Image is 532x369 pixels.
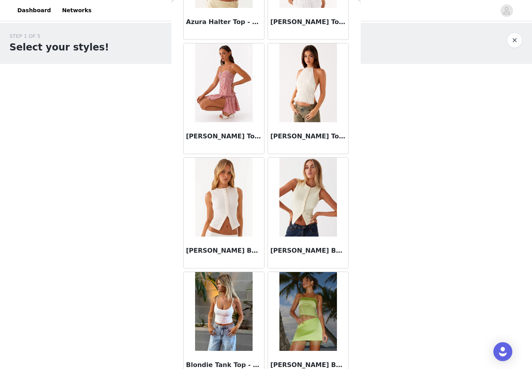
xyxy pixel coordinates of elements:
[186,17,262,27] h3: Azura Halter Top - Yellow
[279,43,337,122] img: Bennie Halter Top - Ivory
[195,272,252,351] img: Blondie Tank Top - White
[195,158,252,237] img: Blair Buttoned Tank Top - Ivory
[57,2,96,19] a: Networks
[9,40,109,54] h1: Select your styles!
[279,272,337,351] img: Bora Bora Beaded Top - Lime
[195,43,252,122] img: Bellamy Top - Red Gingham
[270,17,346,27] h3: [PERSON_NAME] Top - White
[270,132,346,141] h3: [PERSON_NAME] Top - Ivory
[186,132,262,141] h3: [PERSON_NAME] Top - Red Gingham
[493,342,512,361] div: Open Intercom Messenger
[186,246,262,255] h3: [PERSON_NAME] Buttoned Tank Top - Ivory
[279,158,337,237] img: Blair Buttoned Tank Top - Yellow
[270,246,346,255] h3: [PERSON_NAME] Buttoned Tank Top - Yellow
[13,2,56,19] a: Dashboard
[9,32,109,40] div: STEP 1 OF 5
[503,4,510,17] div: avatar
